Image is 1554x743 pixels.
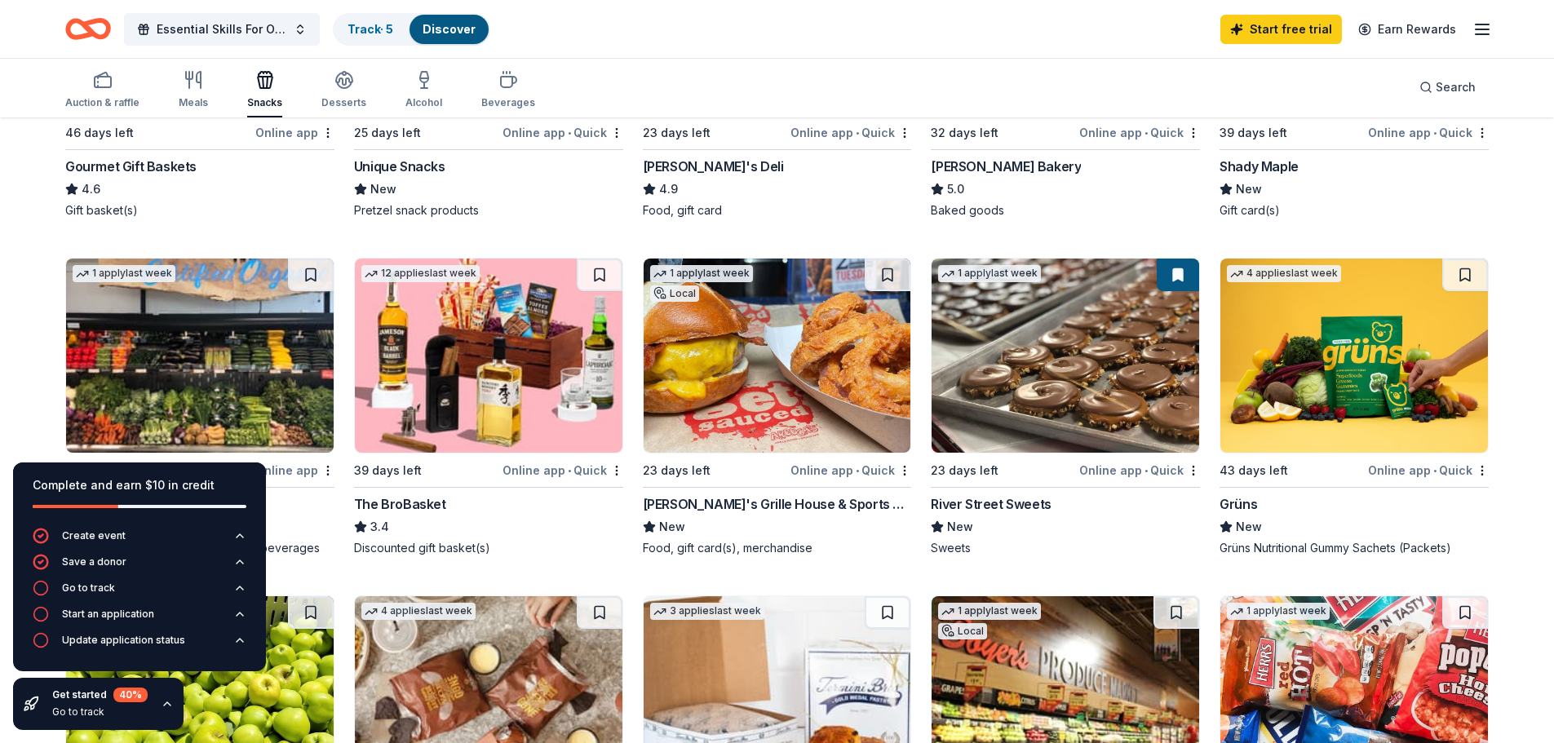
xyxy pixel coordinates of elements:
span: 4.6 [82,179,100,199]
a: Image for Grüns4 applieslast week43 days leftOnline app•QuickGrünsNewGrüns Nutritional Gummy Sach... [1220,258,1489,556]
span: • [1433,464,1437,477]
div: 40 % [113,688,148,702]
div: Start an application [62,608,154,621]
span: 3.4 [370,517,389,537]
span: • [568,464,571,477]
a: Home [65,10,111,48]
a: Image for MOM'S Organic Market1 applylast week23 days leftOnline appMOM'S Organic MarketNewGift c... [65,258,334,556]
div: 39 days left [1220,123,1287,143]
a: Image for The BroBasket12 applieslast week39 days leftOnline app•QuickThe BroBasket3.4Discounted ... [354,258,623,556]
span: New [659,517,685,537]
div: Beverages [481,96,535,109]
div: 43 days left [1220,461,1288,480]
span: • [1144,464,1148,477]
button: Save a donor [33,554,246,580]
div: 1 apply last week [938,603,1041,620]
div: Create event [62,529,126,542]
div: Online app Quick [503,460,623,480]
div: River Street Sweets [931,494,1051,514]
div: Get started [52,688,148,702]
div: 23 days left [643,461,711,480]
div: 23 days left [931,461,998,480]
div: [PERSON_NAME]'s Deli [643,157,784,176]
a: Image for River Street Sweets1 applylast week23 days leftOnline app•QuickRiver Street SweetsNewSw... [931,258,1200,556]
img: Image for The BroBasket [355,259,622,453]
div: Online app [255,460,334,480]
button: Start an application [33,606,246,632]
span: • [1144,126,1148,139]
div: Online app Quick [790,460,911,480]
div: Online app Quick [1368,460,1489,480]
div: Online app Quick [503,122,623,143]
span: • [1433,126,1437,139]
div: [PERSON_NAME]'s Grille House & Sports Bar [643,494,912,514]
div: 1 apply last week [1227,603,1330,620]
img: Image for Grüns [1220,259,1488,453]
span: New [947,517,973,537]
div: Online app Quick [790,122,911,143]
div: 23 days left [643,123,711,143]
span: • [856,464,859,477]
div: 25 days left [354,123,421,143]
div: Gift card(s) [1220,202,1489,219]
img: Image for Arooga's Grille House & Sports Bar [644,259,911,453]
button: Go to track [33,580,246,606]
button: Auction & raffle [65,64,139,117]
div: 3 applies last week [650,603,764,620]
div: The BroBasket [354,494,446,514]
div: Gift basket(s) [65,202,334,219]
span: New [1236,179,1262,199]
span: 4.9 [659,179,678,199]
span: Essential Skills For Online Success - Online School Store [157,20,287,39]
div: Save a donor [62,555,126,568]
a: Earn Rewards [1348,15,1466,44]
button: Beverages [481,64,535,117]
div: Meals [179,96,208,109]
div: Baked goods [931,202,1200,219]
span: • [856,126,859,139]
button: Snacks [247,64,282,117]
div: Unique Snacks [354,157,445,176]
img: Image for River Street Sweets [932,259,1199,453]
button: Meals [179,64,208,117]
button: Track· 5Discover [333,13,490,46]
div: 1 apply last week [73,265,175,282]
div: [PERSON_NAME] Bakery [931,157,1081,176]
div: Local [938,623,987,639]
div: Snacks [247,96,282,109]
div: Online app Quick [1079,460,1200,480]
div: Online app Quick [1368,122,1489,143]
div: Shady Maple [1220,157,1299,176]
div: Update application status [62,634,185,647]
div: Sweets [931,540,1200,556]
span: Search [1436,77,1476,97]
button: Search [1406,71,1489,104]
div: 1 apply last week [650,265,753,282]
span: New [1236,517,1262,537]
div: Pretzel snack products [354,202,623,219]
img: Image for MOM'S Organic Market [66,259,334,453]
button: Desserts [321,64,366,117]
div: Go to track [52,705,148,719]
button: Essential Skills For Online Success - Online School Store [124,13,320,46]
button: Create event [33,528,246,554]
span: New [370,179,396,199]
div: 1 apply last week [938,265,1041,282]
div: 12 applies last week [361,265,480,282]
div: Local [650,285,699,302]
button: Alcohol [405,64,442,117]
div: Online app Quick [1079,122,1200,143]
div: 46 days left [65,123,134,143]
span: 5.0 [947,179,964,199]
div: Complete and earn $10 in credit [33,475,246,495]
div: Grüns Nutritional Gummy Sachets (Packets) [1220,540,1489,556]
div: 39 days left [354,461,422,480]
div: Food, gift card(s), merchandise [643,540,912,556]
div: Online app [255,122,334,143]
div: Food, gift card [643,202,912,219]
div: Discounted gift basket(s) [354,540,623,556]
a: Start free trial [1220,15,1342,44]
div: Alcohol [405,96,442,109]
div: 4 applies last week [361,603,476,620]
div: Grüns [1220,494,1257,514]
